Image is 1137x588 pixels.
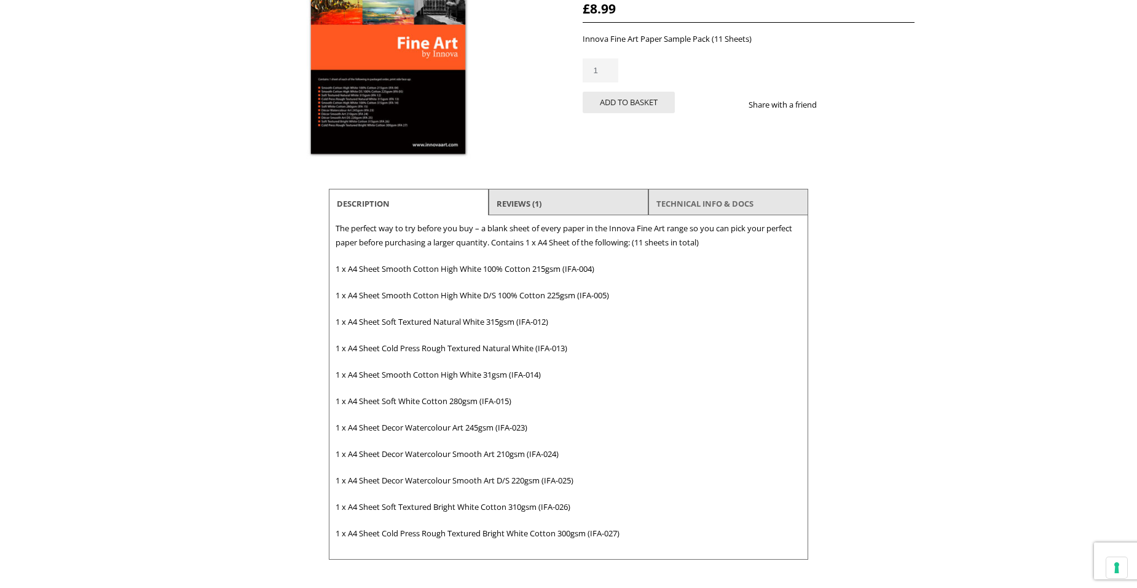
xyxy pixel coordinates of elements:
[583,58,618,82] input: Product quantity
[861,100,871,109] img: email sharing button
[336,288,801,303] p: 1 x A4 Sheet Smooth Cotton High White D/S 100% Cotton 225gsm (IFA-005)
[336,474,801,488] p: 1 x A4 Sheet Decor Watercolour Smooth Art D/S 220gsm (IFA-025)
[336,368,801,382] p: 1 x A4 Sheet Smooth Cotton High White 31gsm (IFA-014)
[583,32,915,46] p: Innova Fine Art Paper Sample Pack (11 Sheets)
[337,193,390,215] a: Description
[336,341,801,356] p: 1 x A4 Sheet Cold Press Rough Textured Natural White (IFA-013)
[497,193,541,215] a: Reviews (1)
[336,394,801,408] p: 1 x A4 Sheet Soft White Cotton 280gsm (IFA-015)
[749,98,832,112] p: Share with a friend
[336,447,801,461] p: 1 x A4 Sheet Decor Watercolour Smooth Art 210gsm (IFA-024)
[336,421,801,435] p: 1 x A4 Sheet Decor Watercolour Art 245gsm (IFA-023)
[336,315,801,329] p: 1 x A4 Sheet Soft Textured Natural White 315gsm (IFA-012)
[336,526,801,541] p: 1 x A4 Sheet Cold Press Rough Textured Bright White Cotton 300gsm (IFA-027)
[1106,557,1127,578] button: Your consent preferences for tracking technologies
[832,100,841,109] img: facebook sharing button
[336,500,801,514] p: 1 x A4 Sheet Soft Textured Bright White Cotton 310gsm (IFA-026)
[336,221,801,250] p: The perfect way to try before you buy – a blank sheet of every paper in the Innova Fine Art range...
[583,92,675,113] button: Add to basket
[656,193,753,215] a: TECHNICAL INFO & DOCS
[846,100,856,109] img: twitter sharing button
[336,262,801,276] p: 1 x A4 Sheet Smooth Cotton High White 100% Cotton 215gsm (IFA-004)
